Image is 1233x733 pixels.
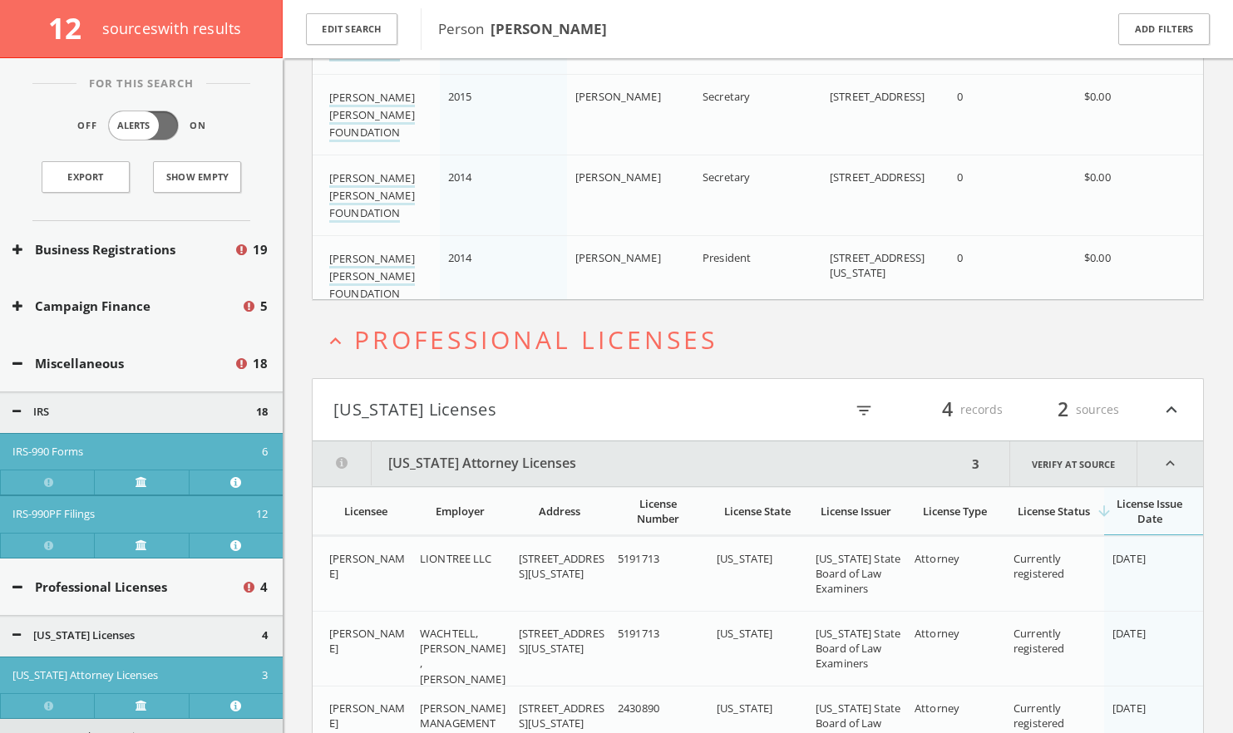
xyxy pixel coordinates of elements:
span: [PERSON_NAME] [575,170,661,184]
span: 5 [260,297,268,316]
a: Verify at source [94,693,188,718]
div: Licensee [329,504,402,519]
button: Campaign Finance [12,297,241,316]
button: Show Empty [153,161,241,193]
span: Attorney [915,551,959,566]
span: $0.00 [1084,250,1111,265]
span: [US_STATE] [717,701,772,716]
span: 18 [253,354,268,373]
div: License Type [915,504,995,519]
span: 0 [957,170,963,184]
button: [US_STATE] Licenses [333,396,758,424]
div: records [903,396,1003,424]
div: License Status [1014,504,1094,519]
div: sources [1019,396,1119,424]
b: [PERSON_NAME] [491,19,607,38]
span: [STREET_ADDRESS][US_STATE] [830,250,925,280]
button: IRS-990PF Filings [12,506,256,523]
a: Export [42,161,130,193]
span: [US_STATE] [717,551,772,566]
span: 5191713 [618,551,659,566]
a: [PERSON_NAME] [PERSON_NAME] FOUNDATION [329,170,415,223]
button: [US_STATE] Licenses [12,627,262,644]
button: expand_lessProfessional Licenses [324,326,1204,353]
div: License Issue Date [1112,496,1186,526]
span: [STREET_ADDRESS] [830,170,925,184]
a: [PERSON_NAME] [PERSON_NAME] FOUNDATION [329,251,415,303]
div: Address [519,504,599,519]
div: Employer [420,504,501,519]
a: Verify at source [1009,441,1137,486]
span: [DATE] [1112,551,1146,566]
span: 4 [262,627,268,644]
button: IRS [12,404,256,421]
span: Currently registered [1014,701,1064,731]
span: [PERSON_NAME] [329,551,405,581]
span: [STREET_ADDRESS][US_STATE] [519,626,604,656]
div: License State [717,504,797,519]
i: expand_less [324,330,347,352]
span: source s with results [102,18,242,38]
span: 4 [935,395,960,424]
button: Edit Search [306,13,397,46]
span: [US_STATE] State Board of Law Examiners [816,551,900,596]
span: Professional Licenses [354,322,718,357]
span: Secretary [703,170,750,184]
i: expand_less [1137,441,1203,486]
span: 12 [256,506,268,523]
span: [US_STATE] [717,626,772,641]
span: [PERSON_NAME] [329,626,405,656]
span: [STREET_ADDRESS][US_STATE] [519,701,604,731]
button: Add Filters [1118,13,1210,46]
span: 0 [957,250,963,265]
div: 3 [967,441,984,486]
span: $0.00 [1084,89,1111,104]
span: [PERSON_NAME] [575,89,661,104]
span: [US_STATE] State Board of Law Examiners [816,626,900,671]
span: 19 [253,240,268,259]
button: Professional Licenses [12,578,241,597]
span: 18 [256,404,268,421]
i: expand_less [1161,396,1182,424]
i: filter_list [855,401,873,420]
span: [PERSON_NAME] [575,250,661,265]
span: 2 [1050,395,1076,424]
div: License Issuer [816,504,896,519]
span: President [703,250,751,265]
a: [PERSON_NAME] [PERSON_NAME] FOUNDATION [329,90,415,142]
span: 3 [262,667,268,684]
span: 4 [260,578,268,597]
span: [DATE] [1112,701,1146,716]
span: Attorney [915,626,959,641]
span: [STREET_ADDRESS] [830,89,925,104]
span: Person [438,19,607,38]
span: 2430890 [618,701,659,716]
span: Off [77,119,97,133]
span: [PERSON_NAME] [329,701,405,731]
span: On [190,119,206,133]
span: 2014 [448,250,472,265]
span: Currently registered [1014,626,1064,656]
span: $0.00 [1084,170,1111,184]
button: Business Registrations [12,240,234,259]
span: For This Search [76,76,206,92]
span: 5191713 [618,626,659,641]
span: WACHTELL, [PERSON_NAME], [PERSON_NAME] & [PERSON_NAME] [420,626,506,716]
span: 0 [957,89,963,104]
span: 12 [48,8,96,47]
button: Miscellaneous [12,354,234,373]
button: [US_STATE] Attorney Licenses [12,667,262,684]
div: License Number [618,496,698,526]
span: 2015 [448,89,472,104]
span: [STREET_ADDRESS][US_STATE] [519,551,604,581]
i: arrow_downward [1096,503,1112,519]
span: 6 [262,444,268,460]
button: IRS-990 Forms [12,444,262,460]
a: Verify at source [94,533,188,558]
span: [DATE] [1112,626,1146,641]
span: LIONTREE LLC [420,551,492,566]
span: Attorney [915,701,959,716]
span: Secretary [703,89,750,104]
a: Verify at source [94,470,188,494]
span: Currently registered [1014,551,1064,581]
